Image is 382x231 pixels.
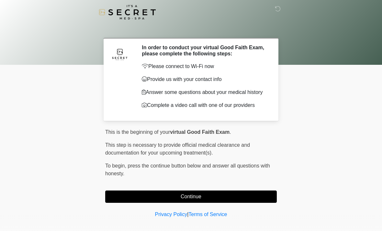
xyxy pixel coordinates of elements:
span: . [230,129,231,135]
p: Answer some questions about your medical history [142,88,267,96]
strong: virtual Good Faith Exam [170,129,230,135]
p: Complete a video call with one of our providers [142,101,267,109]
img: Agent Avatar [110,44,129,64]
span: press the continue button below and answer all questions with honesty. [105,163,270,176]
img: It's A Secret Med Spa Logo [99,5,156,19]
a: Privacy Policy [155,212,187,217]
p: Please connect to Wi-Fi now [142,63,267,70]
h2: In order to conduct your virtual Good Faith Exam, please complete the following steps: [142,44,267,57]
a: Terms of Service [188,212,227,217]
span: To begin, [105,163,128,168]
h1: ‎ ‎ [100,23,282,35]
span: This is the beginning of your [105,129,170,135]
a: | [187,212,188,217]
button: Continue [105,191,277,203]
span: This step is necessary to provide official medical clearance and documentation for your upcoming ... [105,142,250,156]
p: Provide us with your contact info [142,75,267,83]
